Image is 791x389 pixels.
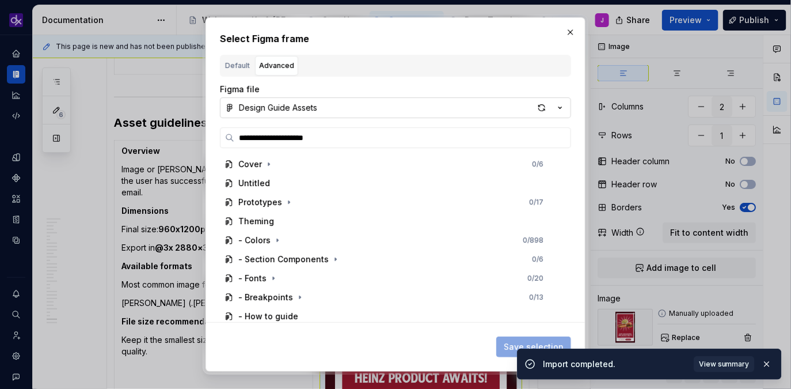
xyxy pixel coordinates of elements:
div: Theming [238,216,274,227]
div: 0 / 13 [529,293,543,302]
label: Figma file [220,84,260,95]
button: View summary [694,356,755,372]
div: - Colors [238,235,271,246]
div: Advanced [259,60,294,71]
h2: Select Figma frame [220,32,571,46]
div: 0 / 6 [532,160,543,169]
div: - Fonts [238,273,267,284]
span: View summary [699,360,750,369]
div: Import completed. [543,358,687,370]
div: Default [225,60,250,71]
div: - How to guide [238,311,298,322]
div: Untitled [238,177,270,189]
div: 0 / 17 [529,198,543,207]
div: 0 / 20 [527,274,543,283]
div: 0 / 898 [523,236,543,245]
div: Cover [238,158,262,170]
div: - Breakpoints [238,292,293,303]
div: - Section Components [238,254,329,265]
div: Prototypes [238,197,282,208]
button: Design Guide Assets [220,97,571,118]
div: 0 / 6 [532,255,543,264]
div: Design Guide Assets [239,102,317,114]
